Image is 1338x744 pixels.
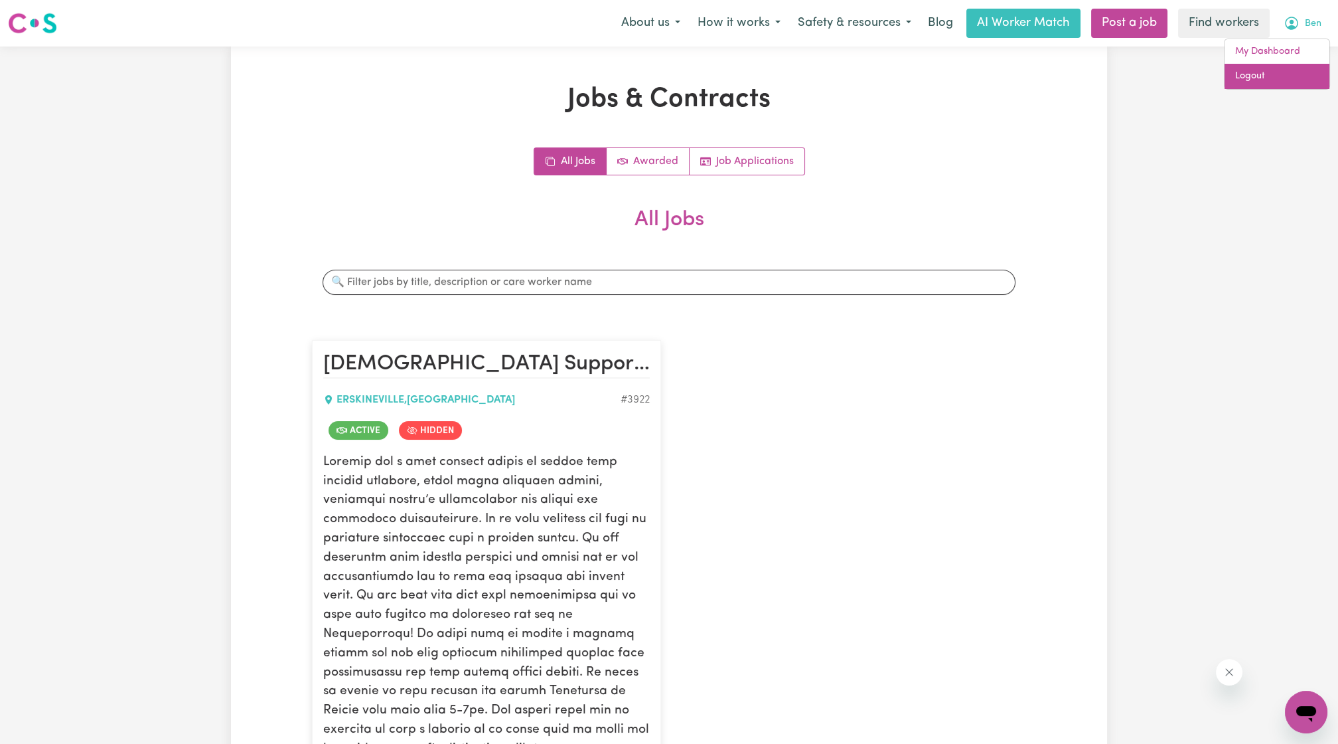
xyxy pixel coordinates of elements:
[690,148,804,175] a: Job applications
[1091,9,1167,38] a: Post a job
[534,148,607,175] a: All jobs
[1285,691,1327,733] iframe: Button to launch messaging window
[1216,659,1242,686] iframe: Close message
[607,148,690,175] a: Active jobs
[323,270,1015,295] input: 🔍 Filter jobs by title, description or care worker name
[689,9,789,37] button: How it works
[613,9,689,37] button: About us
[8,9,80,20] span: Need any help?
[789,9,920,37] button: Safety & resources
[966,9,1080,38] a: AI Worker Match
[1275,9,1330,37] button: My Account
[8,11,57,35] img: Careseekers logo
[312,207,1026,254] h2: All Jobs
[329,421,388,440] span: Job is active
[8,8,57,39] a: Careseekers logo
[920,9,961,38] a: Blog
[1225,64,1329,89] a: Logout
[1224,39,1330,90] div: My Account
[1225,39,1329,64] a: My Dashboard
[621,392,650,408] div: Job ID #3922
[1305,17,1321,31] span: Ben
[399,421,462,440] span: Job is hidden
[323,392,621,408] div: ERSKINEVILLE , [GEOGRAPHIC_DATA]
[312,84,1026,116] h1: Jobs & Contracts
[323,351,650,378] h2: Male Support Worker needed with mental health experience
[1178,9,1270,38] a: Find workers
